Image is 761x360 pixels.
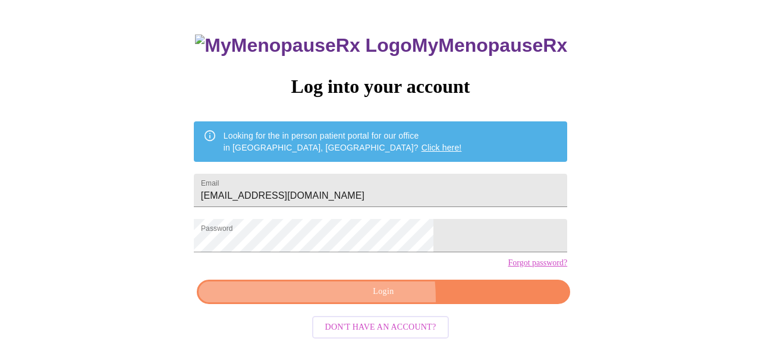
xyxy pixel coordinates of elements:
button: Don't have an account? [312,316,449,339]
span: Don't have an account? [325,320,436,335]
span: Login [210,284,556,299]
a: Forgot password? [508,258,567,268]
a: Click here! [422,143,462,152]
img: MyMenopauseRx Logo [195,35,411,57]
h3: Log into your account [194,76,567,98]
button: Login [197,280,570,304]
h3: MyMenopauseRx [195,35,567,57]
div: Looking for the in person patient portal for our office in [GEOGRAPHIC_DATA], [GEOGRAPHIC_DATA]? [224,125,462,158]
a: Don't have an account? [309,321,452,331]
